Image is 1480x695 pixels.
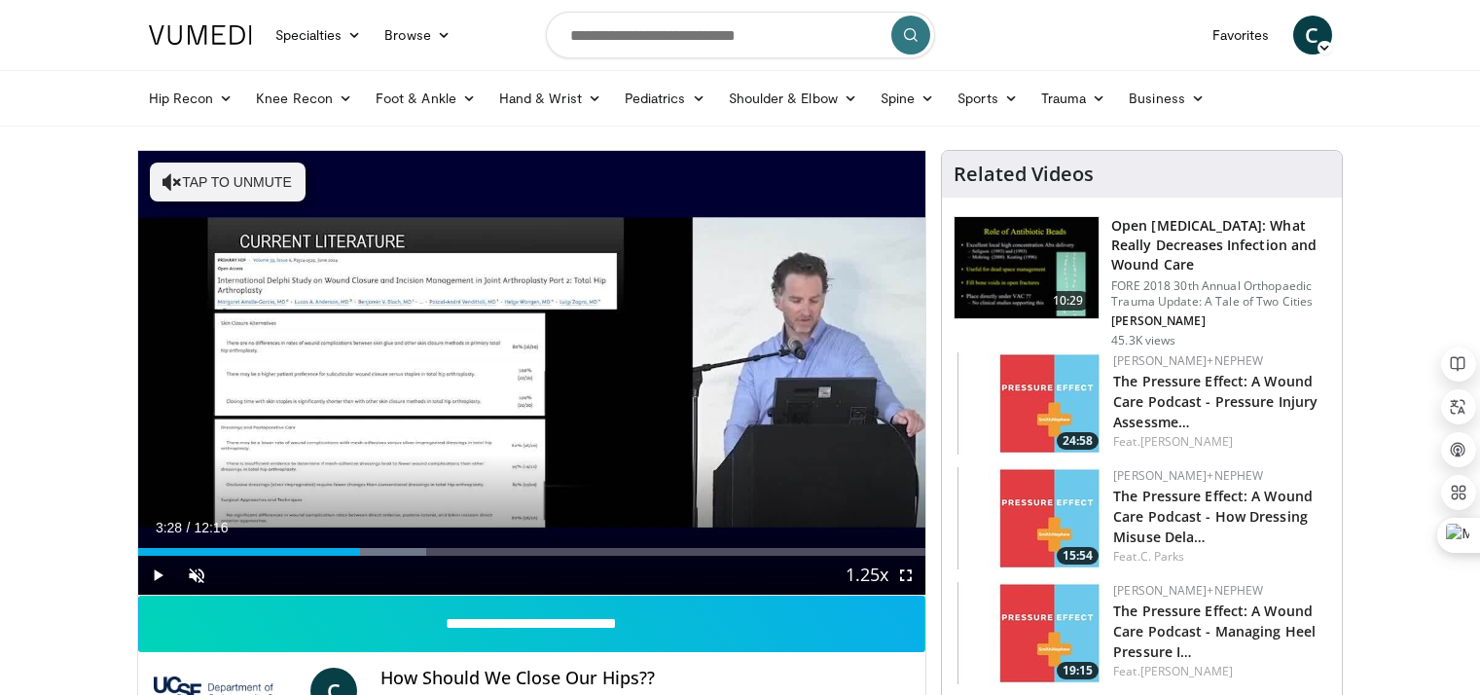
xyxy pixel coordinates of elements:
[1140,663,1233,679] a: [PERSON_NAME]
[373,16,462,55] a: Browse
[150,163,306,201] button: Tap to unmute
[1057,662,1099,679] span: 19:15
[149,25,252,45] img: VuMedi Logo
[1111,278,1330,310] p: FORE 2018 30th Annual Orthopaedic Trauma Update: A Tale of Two Cities
[1201,16,1281,55] a: Favorites
[1117,79,1216,118] a: Business
[1113,548,1326,566] div: Feat.
[957,352,1103,455] a: 24:58
[955,217,1099,318] img: ded7be61-cdd8-40fc-98a3-de551fea390e.150x105_q85_crop-smart_upscale.jpg
[957,352,1103,455] img: 2a658e12-bd38-46e9-9f21-8239cc81ed40.150x105_q85_crop-smart_upscale.jpg
[848,556,886,595] button: Playback Rate
[1029,79,1118,118] a: Trauma
[1113,582,1263,599] a: [PERSON_NAME]+Nephew
[138,556,177,595] button: Play
[869,79,946,118] a: Spine
[380,668,910,689] h4: How Should We Close Our Hips??
[1113,352,1263,369] a: [PERSON_NAME]+Nephew
[1113,602,1316,661] a: The Pressure Effect: A Wound Care Podcast - Managing Heel Pressure I…
[264,16,374,55] a: Specialties
[1113,433,1326,451] div: Feat.
[886,556,925,595] button: Fullscreen
[717,79,869,118] a: Shoulder & Elbow
[1057,547,1099,565] span: 15:54
[1140,433,1233,450] a: [PERSON_NAME]
[1113,467,1263,484] a: [PERSON_NAME]+Nephew
[244,79,364,118] a: Knee Recon
[138,151,926,596] video-js: Video Player
[1045,291,1092,311] span: 10:29
[1111,313,1330,329] p: [PERSON_NAME]
[1111,216,1330,274] h3: Open [MEDICAL_DATA]: What Really Decreases Infection and Wound Care
[957,582,1103,684] img: 60a7b2e5-50df-40c4-868a-521487974819.150x105_q85_crop-smart_upscale.jpg
[954,163,1094,186] h4: Related Videos
[954,216,1330,348] a: 10:29 Open [MEDICAL_DATA]: What Really Decreases Infection and Wound Care FORE 2018 30th Annual O...
[1057,432,1099,450] span: 24:58
[187,520,191,535] span: /
[546,12,935,58] input: Search topics, interventions
[957,582,1103,684] a: 19:15
[194,520,228,535] span: 12:16
[613,79,717,118] a: Pediatrics
[1113,372,1318,431] a: The Pressure Effect: A Wound Care Podcast - Pressure Injury Assessme…
[1111,333,1175,348] p: 45.3K views
[957,467,1103,569] img: 61e02083-5525-4adc-9284-c4ef5d0bd3c4.150x105_q85_crop-smart_upscale.jpg
[957,467,1103,569] a: 15:54
[1113,663,1326,680] div: Feat.
[946,79,1029,118] a: Sports
[1113,487,1313,546] a: The Pressure Effect: A Wound Care Podcast - How Dressing Misuse Dela…
[177,556,216,595] button: Unmute
[364,79,487,118] a: Foot & Ankle
[138,548,926,556] div: Progress Bar
[487,79,613,118] a: Hand & Wrist
[137,79,245,118] a: Hip Recon
[1140,548,1185,565] a: C. Parks
[1293,16,1332,55] a: C
[156,520,182,535] span: 3:28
